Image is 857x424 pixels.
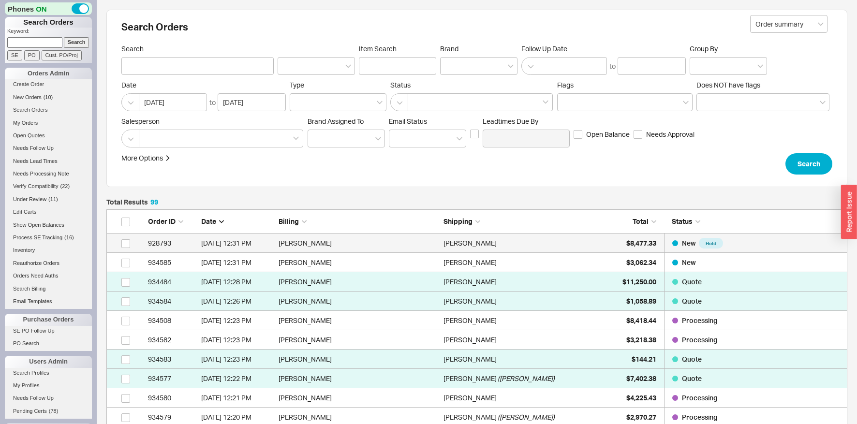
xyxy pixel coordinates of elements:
[445,60,452,72] input: Brand
[106,253,847,272] a: 934585[DATE] 12:31 PM[PERSON_NAME][PERSON_NAME]$3,062.34New
[682,258,696,266] span: New
[5,326,92,336] a: SE PO Follow Up
[682,278,702,286] span: Quote
[5,131,92,141] a: Open Quotes
[201,350,274,369] div: 8/18/25 12:23 PM
[5,207,92,217] a: Edit Carts
[148,311,196,330] div: 934508
[148,253,196,272] div: 934585
[201,292,274,311] div: 8/18/25 12:26 PM
[48,196,58,202] span: ( 11 )
[443,272,497,292] div: [PERSON_NAME]
[148,350,196,369] div: 934583
[626,239,656,247] span: $8,477.33
[557,81,574,89] span: Flags
[5,338,92,349] a: PO Search
[201,234,274,253] div: 8/18/25 12:31 PM
[750,15,827,33] input: Select...
[443,217,604,226] div: Shipping
[443,330,497,350] div: [PERSON_NAME]
[279,253,439,272] div: [PERSON_NAME]
[279,350,439,369] div: [PERSON_NAME]
[682,239,696,247] span: New
[201,330,274,350] div: 8/18/25 12:23 PM
[682,336,718,344] span: Processing
[201,272,274,292] div: 8/18/25 12:28 PM
[13,145,54,151] span: Needs Follow Up
[5,284,92,294] a: Search Billing
[308,117,364,125] span: Brand Assigned To
[121,22,832,37] h2: Search Orders
[443,234,497,253] div: [PERSON_NAME]
[279,292,439,311] div: [PERSON_NAME]
[279,311,439,330] div: [PERSON_NAME]
[5,356,92,367] div: Users Admin
[5,169,92,179] a: Needs Processing Note
[646,130,694,139] span: Needs Approval
[702,97,709,108] input: Does NOT have flags
[201,217,274,226] div: Date
[609,61,616,71] div: to
[148,292,196,311] div: 934584
[608,217,656,226] div: Total
[106,272,847,292] a: 934484[DATE] 12:28 PM[PERSON_NAME][PERSON_NAME]$11,250.00Quote
[44,94,53,100] span: ( 10 )
[443,369,497,388] div: [PERSON_NAME]
[574,130,582,139] input: Open Balance
[7,50,22,60] input: SE
[5,233,92,243] a: Process SE Tracking(16)
[5,194,92,205] a: Under Review(11)
[785,153,832,175] button: Search
[13,234,62,240] span: Process SE Tracking
[24,50,40,60] input: PO
[5,79,92,89] a: Create Order
[483,117,570,126] span: Leadtimes Due By
[375,137,381,141] svg: open menu
[682,316,718,324] span: Processing
[36,4,47,14] span: ON
[443,311,497,330] div: [PERSON_NAME]
[626,394,656,402] span: $4,225.43
[626,297,656,305] span: $1,058.89
[13,94,42,100] span: New Orders
[201,217,216,225] span: Date
[13,171,69,176] span: Needs Processing Note
[13,183,59,189] span: Verify Compatibility
[359,57,436,75] input: Item Search
[5,156,92,166] a: Needs Lead Times
[201,311,274,330] div: 8/18/25 12:23 PM
[443,292,497,311] div: [PERSON_NAME]
[682,355,702,363] span: Quote
[201,388,274,408] div: 8/18/25 12:21 PM
[279,330,439,350] div: [PERSON_NAME]
[682,297,702,305] span: Quote
[64,37,89,47] input: Search
[201,253,274,272] div: 8/18/25 12:31 PM
[443,388,497,408] div: [PERSON_NAME]
[209,98,216,107] div: to
[5,406,92,416] a: Pending Certs(78)
[390,81,553,89] span: Status
[5,181,92,191] a: Verify Compatibility(22)
[121,44,274,53] span: Search
[5,314,92,325] div: Purchase Orders
[150,198,158,206] span: 99
[5,258,92,268] a: Reauthorize Orders
[148,217,196,226] div: Order ID
[121,57,274,75] input: Search
[443,253,497,272] div: [PERSON_NAME]
[626,413,656,421] span: $2,970.27
[5,296,92,307] a: Email Templates
[345,64,351,68] svg: open menu
[672,217,693,225] span: Status
[5,245,92,255] a: Inventory
[148,388,196,408] div: 934580
[389,117,427,125] span: Em ​ ail Status
[682,374,702,382] span: Quote
[5,92,92,102] a: New Orders(10)
[626,336,656,344] span: $3,218.38
[798,158,820,170] span: Search
[5,105,92,115] a: Search Orders
[696,81,760,89] span: Does NOT have flags
[121,117,304,126] span: Salesperson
